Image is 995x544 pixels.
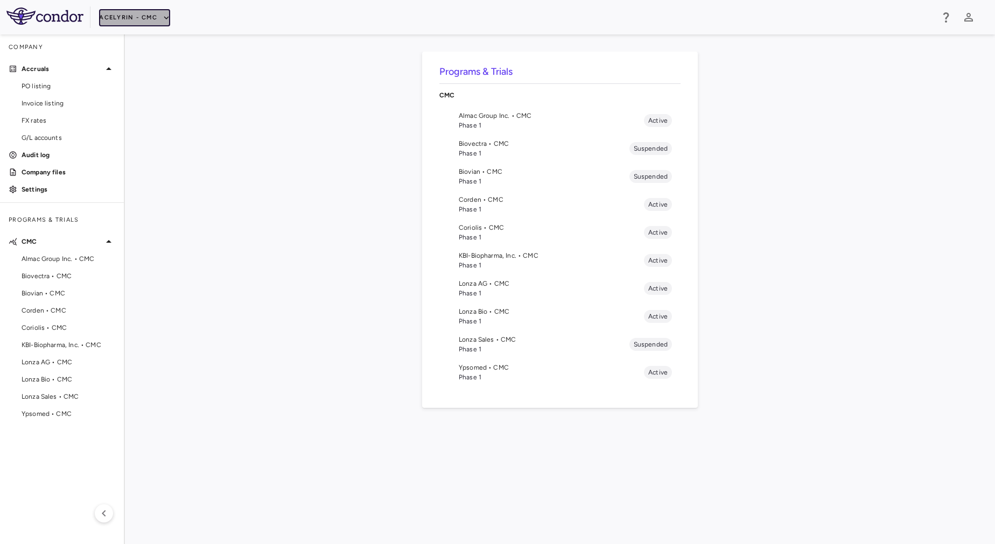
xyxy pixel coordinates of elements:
[22,409,115,419] span: Ypsomed • CMC
[22,98,115,108] span: Invoice listing
[439,246,681,274] li: KBI-Biopharma, Inc. • CMCPhase 1Active
[459,223,644,232] span: Coriolis • CMC
[459,251,644,260] span: KBI-Biopharma, Inc. • CMC
[459,121,644,130] span: Phase 1
[439,218,681,246] li: Coriolis • CMCPhase 1Active
[629,172,672,181] span: Suspended
[459,316,644,326] span: Phase 1
[22,306,115,315] span: Corden • CMC
[22,288,115,298] span: Biovian • CMC
[459,288,644,298] span: Phase 1
[459,232,644,242] span: Phase 1
[439,107,681,135] li: Almac Group Inc. • CMCPhase 1Active
[459,307,644,316] span: Lonza Bio • CMC
[22,271,115,281] span: Biovectra • CMC
[459,176,629,186] span: Phase 1
[459,139,629,149] span: Biovectra • CMC
[439,302,681,330] li: Lonza Bio • CMCPhase 1Active
[22,116,115,125] span: FX rates
[22,64,102,74] p: Accruals
[459,363,644,372] span: Ypsomed • CMC
[22,167,115,177] p: Company files
[439,135,681,163] li: Biovectra • CMCPhase 1Suspended
[459,149,629,158] span: Phase 1
[459,195,644,204] span: Corden • CMC
[644,256,672,265] span: Active
[439,190,681,218] li: Corden • CMCPhase 1Active
[439,163,681,190] li: Biovian • CMCPhase 1Suspended
[459,260,644,270] span: Phase 1
[22,392,115,401] span: Lonza Sales • CMC
[22,150,115,160] p: Audit log
[629,144,672,153] span: Suspended
[439,84,681,107] div: CMC
[439,90,681,100] p: CMC
[629,340,672,349] span: Suspended
[644,228,672,237] span: Active
[644,312,672,321] span: Active
[459,372,644,382] span: Phase 1
[6,8,83,25] img: logo-full-BYUhSk78.svg
[459,344,629,354] span: Phase 1
[644,284,672,293] span: Active
[22,133,115,143] span: G/L accounts
[22,357,115,367] span: Lonza AG • CMC
[459,111,644,121] span: Almac Group Inc. • CMC
[644,200,672,209] span: Active
[22,81,115,91] span: PO listing
[439,330,681,358] li: Lonza Sales • CMCPhase 1Suspended
[459,279,644,288] span: Lonza AG • CMC
[439,358,681,386] li: Ypsomed • CMCPhase 1Active
[439,65,681,79] h6: Programs & Trials
[644,368,672,377] span: Active
[22,237,102,246] p: CMC
[439,274,681,302] li: Lonza AG • CMCPhase 1Active
[459,204,644,214] span: Phase 1
[22,375,115,384] span: Lonza Bio • CMC
[459,167,629,176] span: Biovian • CMC
[459,335,629,344] span: Lonza Sales • CMC
[644,116,672,125] span: Active
[22,185,115,194] p: Settings
[22,323,115,333] span: Coriolis • CMC
[99,9,170,26] button: Acelyrin - CMC
[22,340,115,350] span: KBI-Biopharma, Inc. • CMC
[22,254,115,264] span: Almac Group Inc. • CMC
